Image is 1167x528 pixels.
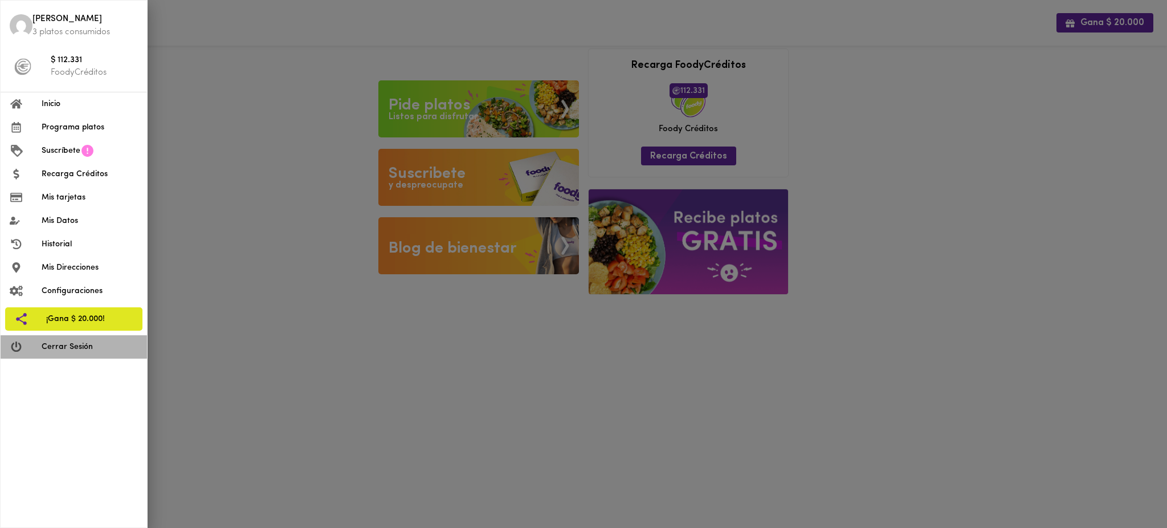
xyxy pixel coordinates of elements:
span: Cerrar Sesión [42,341,138,353]
span: Mis tarjetas [42,192,138,204]
span: Mis Datos [42,215,138,227]
span: Mis Direcciones [42,262,138,274]
span: $ 112.331 [51,54,138,67]
p: FoodyCréditos [51,67,138,79]
iframe: Messagebird Livechat Widget [1101,462,1156,517]
span: Historial [42,238,138,250]
span: Configuraciones [42,285,138,297]
span: [PERSON_NAME] [32,13,138,26]
span: Inicio [42,98,138,110]
img: foody-creditos-black.png [14,58,31,75]
span: Suscríbete [42,145,80,157]
span: Recarga Créditos [42,168,138,180]
span: Programa platos [42,121,138,133]
span: ¡Gana $ 20.000! [46,313,133,325]
p: 3 platos consumidos [32,26,138,38]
